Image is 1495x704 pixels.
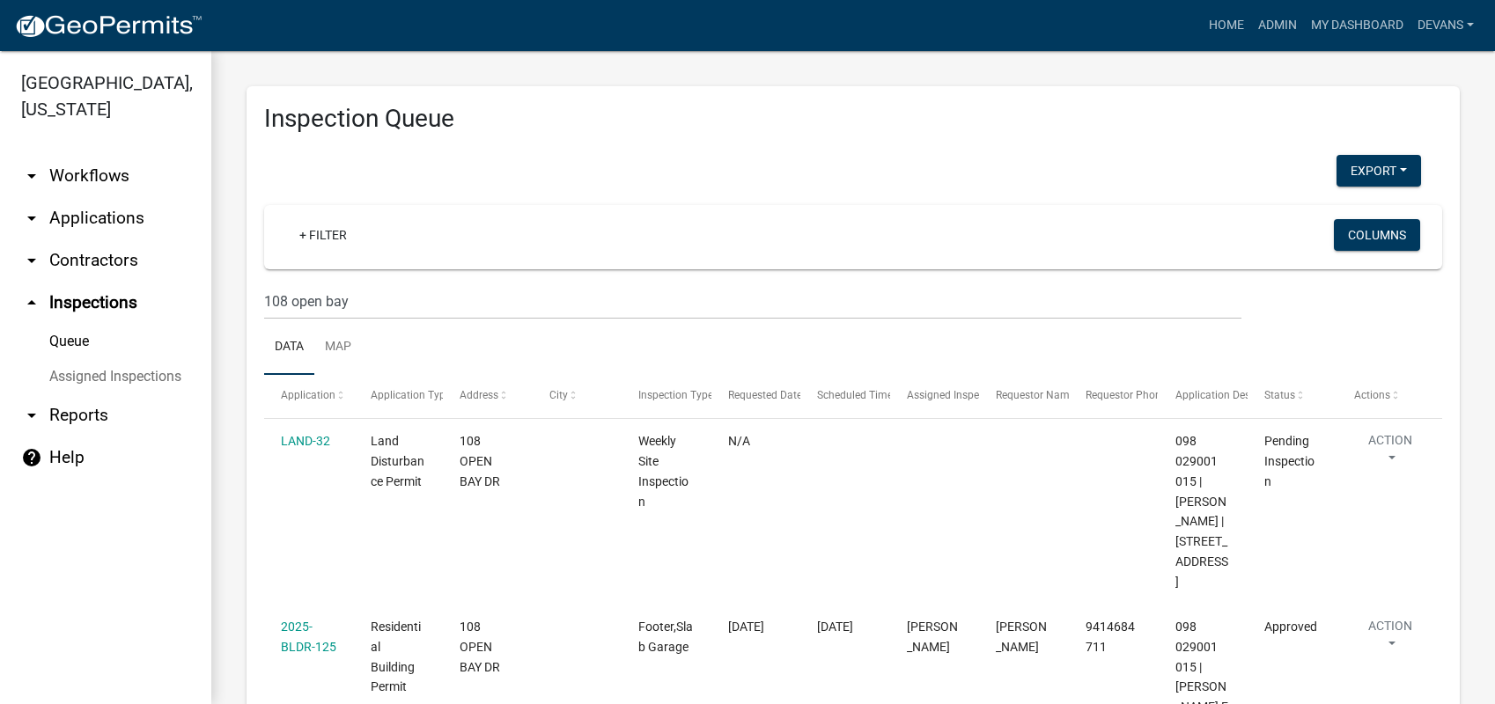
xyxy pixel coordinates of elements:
[285,219,361,251] a: + Filter
[622,375,711,417] datatable-header-cell: Inspection Type
[1175,389,1286,401] span: Application Description
[996,389,1075,401] span: Requestor Name
[371,434,424,488] span: Land Disturbance Permit
[1158,375,1248,417] datatable-header-cell: Application Description
[21,250,42,271] i: arrow_drop_down
[533,375,622,417] datatable-header-cell: City
[281,434,330,448] a: LAND-32
[1337,375,1426,417] datatable-header-cell: Actions
[549,389,568,401] span: City
[1334,219,1420,251] button: Columns
[817,389,893,401] span: Scheduled Time
[314,319,362,376] a: Map
[638,620,693,654] span: Footer,Slab Garage
[1264,434,1315,488] span: Pending Inspection
[890,375,980,417] datatable-header-cell: Assigned Inspector
[979,375,1069,417] datatable-header-cell: Requestor Name
[638,434,689,508] span: Weekly Site Inspection
[21,405,42,426] i: arrow_drop_down
[1069,375,1159,417] datatable-header-cell: Requestor Phone
[354,375,444,417] datatable-header-cell: Application Type
[1248,375,1337,417] datatable-header-cell: Status
[1337,155,1421,187] button: Export
[728,389,802,401] span: Requested Date
[281,389,335,401] span: Application
[371,389,451,401] span: Application Type
[264,283,1241,319] input: Search for inspections
[1264,389,1295,401] span: Status
[443,375,533,417] datatable-header-cell: Address
[907,389,998,401] span: Assigned Inspector
[817,617,873,637] div: [DATE]
[996,620,1047,654] span: Beverly Girard
[264,319,314,376] a: Data
[711,375,801,417] datatable-header-cell: Requested Date
[638,389,713,401] span: Inspection Type
[1175,434,1228,588] span: 098 029001 015 | Dakota Pinson | 108 OPEN BAY DR
[21,165,42,187] i: arrow_drop_down
[1086,389,1167,401] span: Requestor Phone
[21,208,42,229] i: arrow_drop_down
[264,104,1442,134] h3: Inspection Queue
[21,292,42,313] i: arrow_drop_up
[21,447,42,468] i: help
[281,620,336,654] a: 2025-BLDR-125
[728,434,750,448] span: N/A
[728,620,764,634] span: 08/08/2025
[1304,9,1410,42] a: My Dashboard
[460,620,500,674] span: 108 OPEN BAY DR
[371,620,421,693] span: Residential Building Permit
[800,375,890,417] datatable-header-cell: Scheduled Time
[264,375,354,417] datatable-header-cell: Application
[1264,620,1317,634] span: Approved
[1251,9,1304,42] a: Admin
[907,620,958,654] span: Cedrick Moreland
[1410,9,1481,42] a: devans
[460,389,498,401] span: Address
[1354,617,1426,661] button: Action
[1202,9,1251,42] a: Home
[1354,389,1390,401] span: Actions
[1086,620,1135,654] span: 9414684711
[460,434,500,488] span: 108 OPEN BAY DR
[1354,431,1426,475] button: Action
